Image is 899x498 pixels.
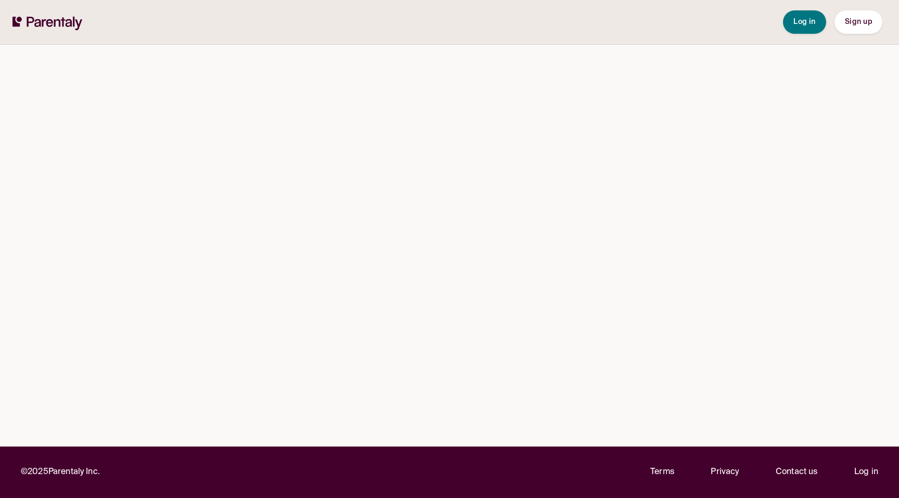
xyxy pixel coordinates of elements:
p: © 2025 Parentaly Inc. [21,465,100,479]
p: Contact us [776,465,818,479]
a: Terms [650,465,674,479]
span: Log in [793,18,816,25]
a: Log in [854,465,878,479]
a: Privacy [711,465,739,479]
button: Log in [783,10,826,34]
span: Sign up [845,18,872,25]
button: Sign up [834,10,882,34]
